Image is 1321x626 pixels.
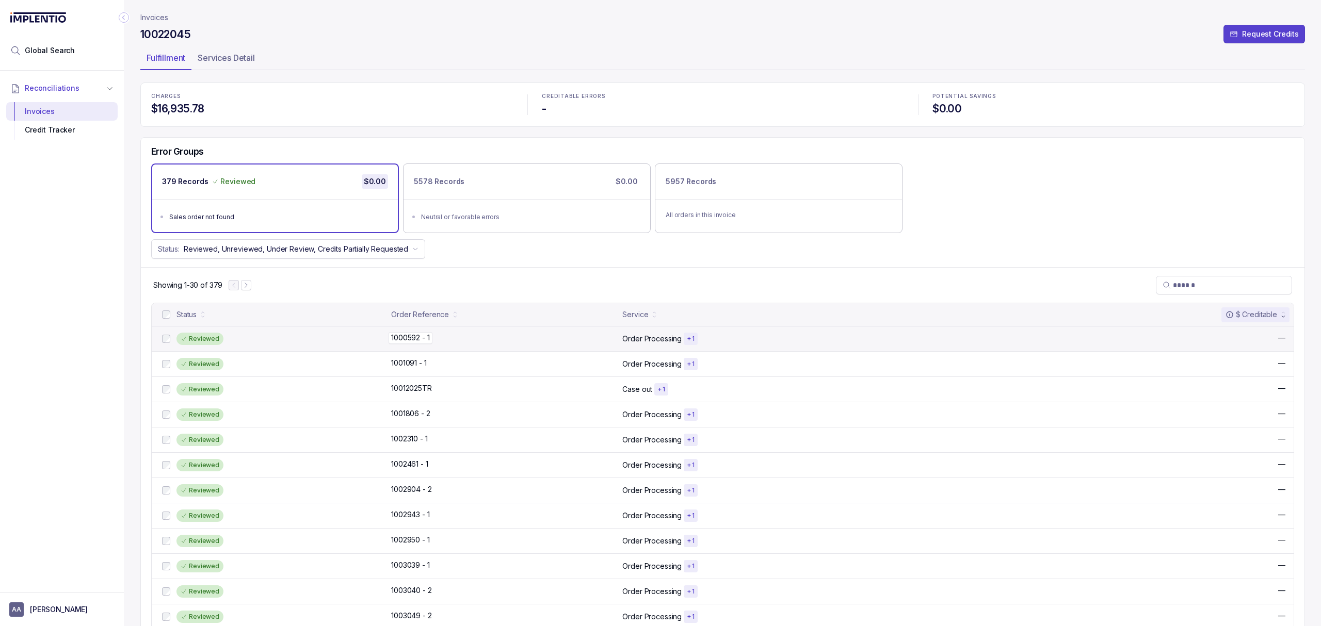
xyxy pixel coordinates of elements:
p: + 1 [687,537,695,545]
div: Order Reference [391,309,449,320]
p: Order Processing [622,334,682,344]
button: Request Credits [1223,25,1305,43]
div: Reviewed [176,434,223,446]
div: Reviewed [176,509,223,522]
p: All orders in this invoice [666,210,892,220]
p: + 1 [687,461,695,469]
p: Reviewed, Unreviewed, Under Review, Credits Partially Requested [184,244,408,254]
div: Reviewed [176,383,223,396]
p: — [1278,611,1285,621]
p: Order Processing [622,510,682,521]
h4: $16,935.78 [151,102,513,116]
p: — [1278,585,1285,596]
div: Reviewed [176,333,223,345]
a: Invoices [140,12,168,23]
input: checkbox-checkbox [162,613,170,621]
p: CHARGES [151,93,513,100]
h4: - [542,102,904,116]
div: Reviewed [176,358,223,370]
div: Reviewed [176,459,223,471]
input: checkbox-checkbox [162,537,170,545]
p: Order Processing [622,561,682,571]
h4: 10022045 [140,27,190,42]
p: 1002310 - 1 [391,434,427,444]
p: 1003039 - 1 [391,560,429,570]
p: POTENTIAL SAVINGS [932,93,1294,100]
p: — [1278,333,1285,343]
p: Services Detail [198,52,255,64]
p: 1002943 - 1 [391,509,429,520]
p: [PERSON_NAME] [30,604,88,615]
p: — [1278,509,1285,520]
p: 1001091 - 1 [391,358,426,368]
input: checkbox-checkbox [162,410,170,419]
p: — [1278,383,1285,393]
input: checkbox-checkbox [162,562,170,570]
p: 1003049 - 2 [391,611,431,621]
p: — [1278,358,1285,368]
nav: breadcrumb [140,12,168,23]
button: Next Page [241,280,251,290]
button: Reconciliations [6,77,118,100]
p: $0.00 [614,174,640,189]
div: Credit Tracker [14,121,109,139]
input: checkbox-checkbox [162,486,170,495]
p: 1001806 - 2 [391,408,430,419]
p: + 1 [687,486,695,495]
input: checkbox-checkbox [162,335,170,343]
input: checkbox-checkbox [162,360,170,368]
div: Reviewed [176,560,223,572]
div: Neutral or favorable errors [421,212,639,222]
p: + 1 [687,512,695,520]
input: checkbox-checkbox [162,512,170,520]
p: — [1278,484,1285,495]
div: Status [176,309,197,320]
p: 1002461 - 1 [391,459,428,469]
p: + 1 [687,562,695,570]
button: Status:Reviewed, Unreviewed, Under Review, Credits Partially Requested [151,239,425,259]
p: Order Processing [622,612,682,622]
p: 5578 Records [414,176,464,187]
input: checkbox-checkbox [162,385,170,393]
div: Service [622,309,648,320]
p: Order Processing [622,359,682,369]
p: 5957 Records [666,176,716,187]
input: checkbox-checkbox [162,587,170,596]
p: + 1 [687,410,695,419]
p: Status: [158,244,180,254]
h5: Error Groups [151,146,204,157]
p: $0.00 [362,174,388,189]
div: Reviewed [176,484,223,497]
p: Order Processing [622,485,682,496]
p: 1003040 - 2 [391,585,431,596]
p: Case out [622,384,652,394]
span: User initials [9,602,24,617]
div: $ Creditable [1226,309,1277,320]
div: Collapse Icon [118,11,130,24]
li: Tab Services Detail [191,50,261,70]
div: Reviewed [176,408,223,421]
ul: Tab Group [140,50,1305,70]
div: Remaining page entries [153,280,222,290]
div: Reconciliations [6,100,118,142]
p: Order Processing [622,460,682,470]
p: — [1278,434,1285,444]
h4: $0.00 [932,102,1294,116]
span: Reconciliations [25,83,79,93]
div: Sales order not found [169,212,387,222]
p: Order Processing [622,409,682,420]
p: — [1278,408,1285,419]
div: Reviewed [176,585,223,598]
p: Showing 1-30 of 379 [153,280,222,290]
p: 379 Records [162,176,208,187]
p: + 1 [687,335,695,343]
p: CREDITABLE ERRORS [542,93,904,100]
p: Order Processing [622,586,682,597]
p: 1002950 - 1 [391,535,429,545]
p: 10012025TR [391,383,432,393]
p: + 1 [687,436,695,444]
li: Tab Fulfillment [140,50,191,70]
div: Reviewed [176,611,223,623]
p: 1000592 - 1 [389,332,432,343]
